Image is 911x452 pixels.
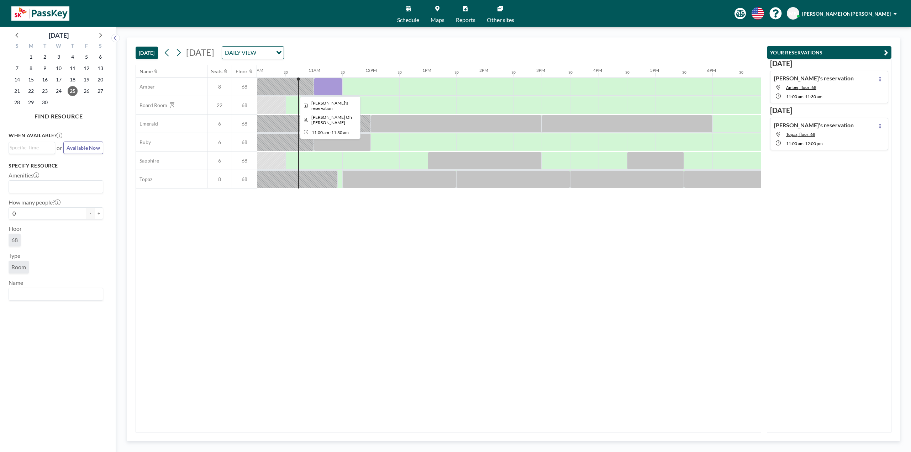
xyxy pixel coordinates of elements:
div: T [38,42,52,51]
div: 4PM [593,68,602,73]
div: Search for option [9,288,103,300]
div: 30 [454,70,459,75]
div: 30 [739,70,743,75]
div: [DATE] [49,30,69,40]
div: 30 [397,70,402,75]
span: Thursday, September 18, 2025 [68,75,78,85]
div: 30 [568,70,573,75]
span: Friday, September 5, 2025 [81,52,91,62]
h4: FIND RESOURCE [9,110,109,120]
span: MK [789,10,797,17]
span: Amber [136,84,155,90]
div: 11AM [309,68,320,73]
span: Monday, September 15, 2025 [26,75,36,85]
span: DAILY VIEW [223,48,258,57]
div: Search for option [9,181,103,193]
span: Emerald [136,121,158,127]
span: 11:30 AM [331,130,349,135]
div: Floor [236,68,248,75]
h3: [DATE] [770,59,888,68]
span: Room [11,264,26,271]
span: 68 [232,139,257,145]
span: - [804,94,805,99]
h3: [DATE] [770,106,888,115]
span: Maps [431,17,444,23]
input: Search for option [258,48,272,57]
span: 68 [232,84,257,90]
div: Search for option [9,142,55,153]
span: 12:00 PM [805,141,823,146]
span: 6 [207,139,232,145]
span: Friday, September 19, 2025 [81,75,91,85]
span: Thursday, September 25, 2025 [68,86,78,96]
span: Friday, September 26, 2025 [81,86,91,96]
span: Sunday, September 21, 2025 [12,86,22,96]
span: 68 [11,236,18,244]
span: Board Room [136,102,167,108]
button: [DATE] [136,47,158,59]
span: Myong Oh Kang [311,115,352,125]
span: Topaz [136,176,152,182]
span: Schedule [397,17,419,23]
button: Available Now [63,142,103,154]
button: - [86,207,95,219]
span: [DATE] [186,47,214,58]
input: Search for option [10,144,51,151]
span: 11:00 AM [312,130,329,135]
span: Thursday, September 11, 2025 [68,63,78,73]
span: 22 [207,102,232,108]
span: Sunday, September 14, 2025 [12,75,22,85]
img: organization-logo [11,6,69,21]
span: Sapphire [136,158,159,164]
div: F [79,42,93,51]
span: 68 [232,176,257,182]
span: 6 [207,121,232,127]
h4: [PERSON_NAME]'s reservation [774,75,854,82]
span: 11:00 AM [786,94,804,99]
span: [PERSON_NAME] Oh [PERSON_NAME] [802,11,891,17]
label: Amenities [9,172,39,179]
input: Search for option [10,182,99,191]
span: 68 [232,121,257,127]
span: Tuesday, September 30, 2025 [40,97,50,107]
span: Available Now [67,145,100,151]
span: Reports [456,17,475,23]
div: W [52,42,66,51]
span: Tuesday, September 9, 2025 [40,63,50,73]
span: Wednesday, September 17, 2025 [54,75,64,85]
span: 68 [232,158,257,164]
h4: [PERSON_NAME]'s reservation [774,122,854,129]
span: Saturday, September 6, 2025 [95,52,105,62]
div: 12PM [365,68,377,73]
button: YOUR RESERVATIONS [767,46,891,59]
span: Monday, September 29, 2025 [26,97,36,107]
button: + [95,207,103,219]
label: Floor [9,225,22,232]
span: 11:30 AM [805,94,822,99]
span: Thursday, September 4, 2025 [68,52,78,62]
span: Monday, September 22, 2025 [26,86,36,96]
div: M [24,42,38,51]
h3: Specify resource [9,163,103,169]
div: 3PM [536,68,545,73]
div: 2PM [479,68,488,73]
span: Sunday, September 7, 2025 [12,63,22,73]
span: Wednesday, September 3, 2025 [54,52,64,62]
span: Tuesday, September 2, 2025 [40,52,50,62]
span: Saturday, September 13, 2025 [95,63,105,73]
span: - [804,141,805,146]
span: - [330,130,331,135]
div: Name [139,68,153,75]
div: 6PM [707,68,716,73]
div: T [65,42,79,51]
span: Other sites [487,17,514,23]
span: 6 [207,158,232,164]
div: 30 [625,70,630,75]
span: Tuesday, September 16, 2025 [40,75,50,85]
span: 68 [232,102,257,108]
span: Tuesday, September 23, 2025 [40,86,50,96]
span: Friday, September 12, 2025 [81,63,91,73]
span: Myong Oh's reservation [311,100,348,111]
span: Monday, September 8, 2025 [26,63,36,73]
span: Amber, floor: 68 [786,85,816,90]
